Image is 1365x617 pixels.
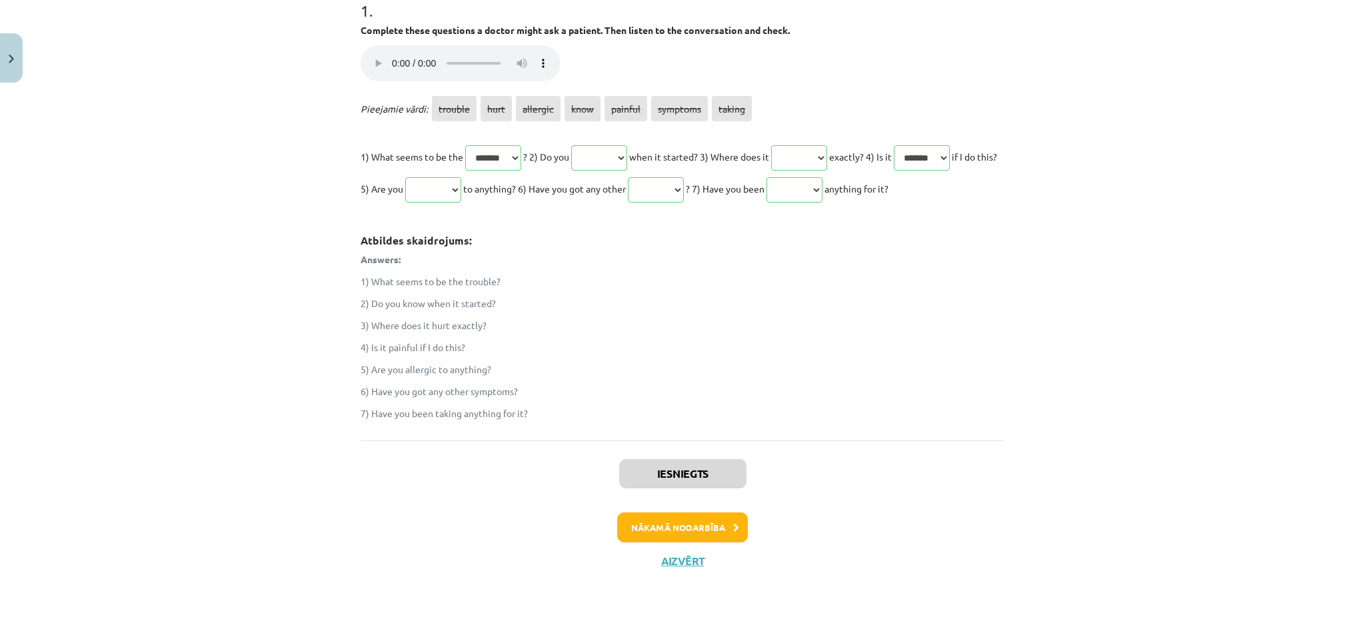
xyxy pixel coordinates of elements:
[361,275,1004,289] p: 1) What seems to be the trouble?
[824,183,888,195] span: anything for it?
[361,103,428,115] span: Pieejamie vārdi:
[651,96,708,121] span: symptoms
[657,554,708,568] button: Aizvērt
[463,183,626,195] span: to anything? 6) Have you got any other
[829,151,892,163] span: exactly? 4) Is it
[629,151,769,163] span: when it started? 3) Where does it
[361,406,1004,420] p: 7) Have you been taking anything for it?
[686,183,764,195] span: ? 7) Have you been
[619,459,746,488] button: Iesniegts
[712,96,752,121] span: taking
[605,96,647,121] span: painful
[361,297,1004,310] p: 2) Do you know when it started?
[361,253,401,265] strong: Answers:
[361,24,790,36] strong: Complete these questions a doctor might ask a patient. Then listen to the conversation and check.
[9,55,14,63] img: icon-close-lesson-0947bae3869378f0d4975bcd49f059093ad1ed9edebbc8119c70593378902aed.svg
[361,384,1004,398] p: 6) Have you got any other symptoms?
[361,45,561,81] audio: Jūsu pārlūkprogramma neatbalsta audio atskaņotāju.
[523,151,569,163] span: ? 2) Do you
[432,96,477,121] span: trouble
[481,96,512,121] span: hurt
[361,340,1004,354] p: 4) Is it painful if I do this?
[361,225,1004,249] h3: Atbildes skaidrojums:
[361,362,1004,376] p: 5) Are you allergic to anything?
[361,318,1004,332] p: 3) Where does it hurt exactly?
[361,151,463,163] span: 1) What seems to be the
[565,96,601,121] span: know
[516,96,561,121] span: allergic
[617,512,748,543] button: Nākamā nodarbība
